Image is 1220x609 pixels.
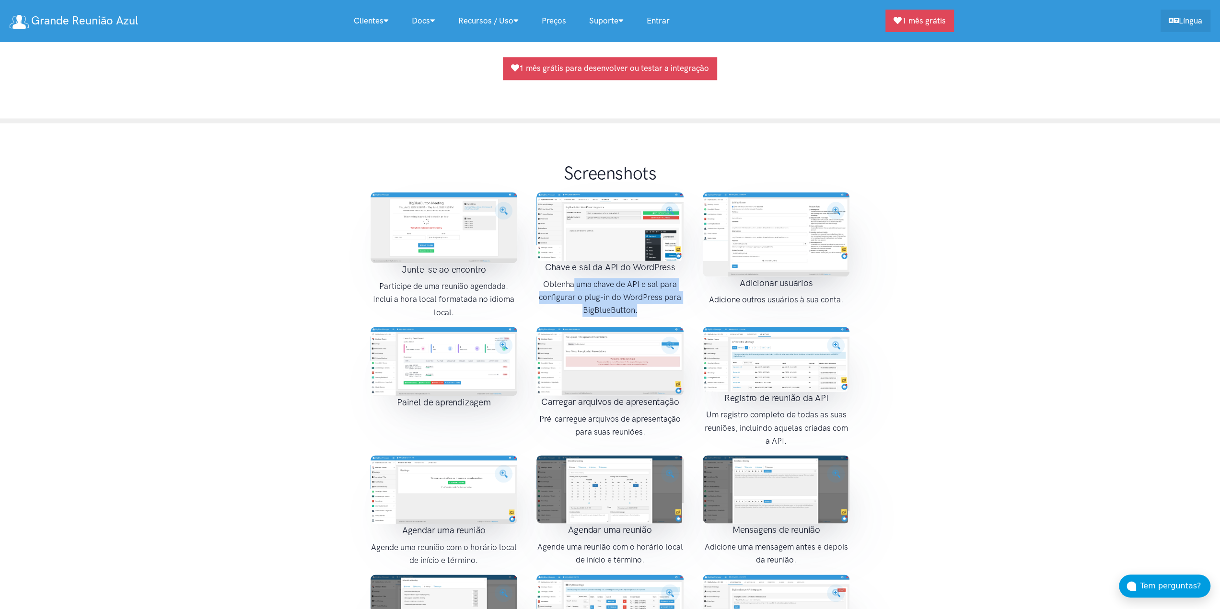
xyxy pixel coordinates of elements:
img: Agendar uma reunião [371,455,518,524]
h4: Painel de aprendizagem [371,396,518,409]
h4: Carregar arquivos de apresentação [536,395,684,409]
a: Agendar uma reunião [371,484,518,494]
a: Junte-se ao encontro [371,222,518,231]
h4: Adicionar usuários [703,276,850,290]
h4: Mensagens de reunião [703,523,850,537]
a: Painel de aprendizagem [371,356,518,365]
p: Agende uma reunião com o horário local de início e término. [371,541,518,567]
a: Mensagens de reunião [703,483,850,493]
img: Carregar arquivos de apresentação [536,327,684,396]
a: Preços [530,11,578,31]
p: Obtenha uma chave de API e sal para configurar o plug-in do WordPress para BigBlueButton. [536,278,684,317]
h4: Junte-se ao encontro [371,263,518,276]
a: Docs [400,11,447,31]
button: Tem perguntas? [1119,575,1210,598]
p: Um registro completo de todas as suas reuniões, incluindo aquelas criadas com a API. [703,408,850,448]
img: Mensagens de reunião [703,455,850,523]
h4: Agendar uma reunião [371,524,518,537]
p: Adicione outros usuários à sua conta. [703,293,850,306]
img: Chave e sal da API do WordPress [536,192,684,261]
img: Agendar uma reunião [536,455,684,523]
a: 1 mês grátis [885,10,954,32]
a: Entrar [635,11,681,31]
h4: Chave e sal da API do WordPress [536,261,684,274]
a: 1 mês grátis para desenvolver ou testar a integração [503,57,717,80]
a: Carregar arquivos de apresentação [536,356,684,365]
img: Registro de reunião da API [703,327,850,391]
h4: Agendar uma reunião [536,523,684,537]
a: Clientes [342,11,400,31]
a: Suporte [578,11,635,31]
a: Adicionar usuários [703,229,850,238]
img: Painel de aprendizagem [371,327,518,396]
p: Agende uma reunião com o horário local de início e término. [536,540,684,566]
img: logotipo [10,15,29,29]
img: Adicionar usuários [703,192,850,276]
p: Participe de uma reunião agendada. Inclui a hora local formatada no idioma local. [371,280,518,319]
h4: Registro de reunião da API [703,391,850,405]
p: Pré-carregue arquivos de apresentação para suas reuniões. [536,413,684,438]
p: Adicione uma mensagem antes e depois da reunião. [703,540,850,566]
a: Registro de reunião da API [703,353,850,363]
a: Recursos / Uso [447,11,530,31]
div: Tem perguntas? [1140,580,1210,592]
a: Agendar uma reunião [536,483,684,493]
a: Grande Reunião Azul [10,11,138,31]
h1: Screenshots [453,161,767,184]
a: Língua [1161,10,1210,32]
img: Junte-se ao encontro [371,192,518,263]
a: Chave e sal da API do WordPress [536,220,684,230]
